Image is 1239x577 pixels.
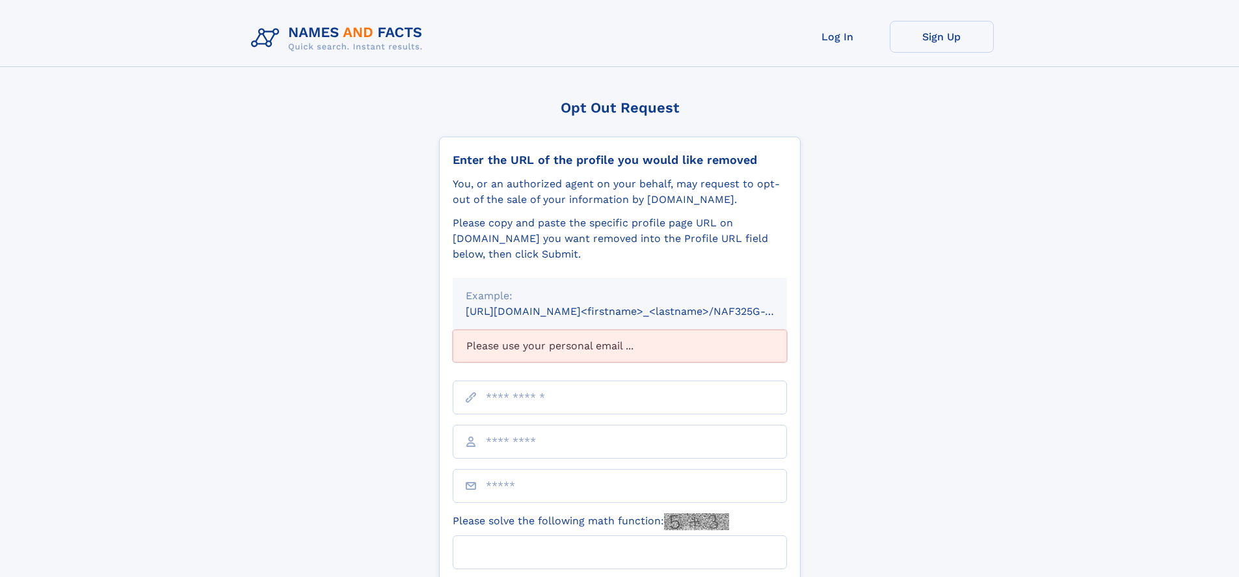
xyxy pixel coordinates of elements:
img: Logo Names and Facts [246,21,433,56]
div: You, or an authorized agent on your behalf, may request to opt-out of the sale of your informatio... [453,176,787,208]
div: Enter the URL of the profile you would like removed [453,153,787,167]
div: Opt Out Request [439,100,801,116]
a: Log In [786,21,890,53]
small: [URL][DOMAIN_NAME]<firstname>_<lastname>/NAF325G-xxxxxxxx [466,305,812,317]
div: Example: [466,288,774,304]
label: Please solve the following math function: [453,513,729,530]
div: Please use your personal email ... [453,330,787,362]
div: Please copy and paste the specific profile page URL on [DOMAIN_NAME] you want removed into the Pr... [453,215,787,262]
a: Sign Up [890,21,994,53]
